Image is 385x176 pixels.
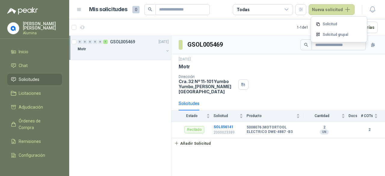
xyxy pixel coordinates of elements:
span: Solicitudes [19,76,39,83]
p: [DATE] [179,57,191,62]
a: Añadir Solicitud [171,138,385,148]
a: Remisiones [7,136,62,147]
span: 0 [132,6,140,13]
a: Órdenes de Compra [7,115,62,133]
span: Remisiones [19,138,41,145]
div: 0 [93,40,97,44]
span: Licitaciones [19,90,41,97]
p: Cra. 32 Nº 11-101 Yumbo Yumbo , [PERSON_NAME][GEOGRAPHIC_DATA] [179,79,236,94]
span: Configuración [19,152,45,159]
button: Nueva solicitud [309,4,355,15]
th: Docs [349,110,361,122]
span: # COTs [361,114,373,118]
b: 5008076 | MOTORTOOL ELECTRICO DWE-4887 -B3 [247,125,300,134]
div: Todas [237,6,249,13]
p: Alumina [23,31,62,35]
span: Adjudicación [19,104,43,110]
img: Company Logo [8,23,19,34]
div: 0 [83,40,87,44]
p: [PERSON_NAME] [PERSON_NAME] [23,22,62,30]
p: Motr [78,46,86,52]
div: UN [320,130,329,134]
button: Añadir Solicitud [171,138,214,148]
span: search [148,7,152,11]
p: [DATE] [159,39,169,45]
span: Producto [247,114,295,118]
th: Producto [247,110,303,122]
p: 2000023389 [214,130,243,135]
span: Chat [19,62,28,69]
span: Solicitud [214,114,238,118]
span: search [304,43,308,47]
th: # COTs [361,110,385,122]
p: Dirección [179,75,236,79]
b: 2 [361,127,378,133]
h1: Mis solicitudes [89,5,128,14]
b: 2 [303,125,345,130]
a: Adjudicación [7,101,62,113]
div: 0 [78,40,82,44]
a: Configuración [7,150,62,161]
div: 0 [98,40,103,44]
p: GSOL005469 [110,40,135,44]
div: 1 - 1 de 1 [297,23,328,32]
a: Licitaciones [7,88,62,99]
span: Cantidad [303,114,340,118]
div: 0 [88,40,92,44]
h3: GSOL005469 [187,40,224,49]
span: Inicio [19,48,28,55]
th: Estado [171,110,214,122]
th: Cantidad [303,110,349,122]
img: Logo peakr [7,7,38,14]
div: Solicitudes [179,100,199,107]
div: Recibido [184,126,204,133]
a: Inicio [7,46,62,57]
a: SOL056141 [214,125,233,129]
div: 1 [103,40,108,44]
a: Solicitud grupal [313,29,365,40]
a: Chat [7,60,62,71]
span: Órdenes de Compra [19,118,56,131]
a: Solicitudes [7,74,62,85]
a: Solicitud [313,19,365,29]
a: 0 0 0 0 0 1 GSOL005469[DATE] Motr [78,38,170,57]
p: Motr [179,63,190,70]
th: Solicitud [214,110,247,122]
span: Estado [179,114,205,118]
